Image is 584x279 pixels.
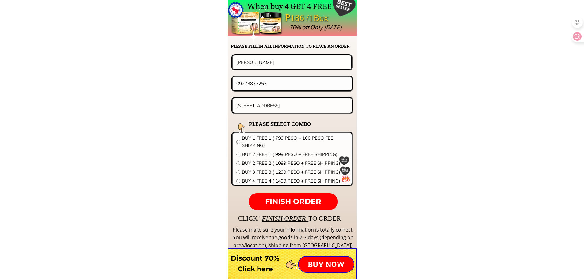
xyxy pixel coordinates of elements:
p: BUY NOW [299,257,354,272]
span: FINISH ORDER" [262,215,308,222]
h3: Discount 70% Click here [228,253,283,274]
span: BUY 2 FREE 2 ( 1099 PESO + FREE SHIPPING) [242,160,348,167]
div: ₱186 /1Box [285,11,346,25]
input: Address [235,98,350,113]
span: FINISH ORDER [265,197,321,206]
span: BUY 1 FREE 1 ( 799 PESO + 100 PESO FEE SHIPPING) [242,134,348,149]
h2: PLEASE FILL IN ALL INFORMATION TO PLACE AN ORDER [231,43,356,50]
input: Your name [235,55,349,69]
h2: PLEASE SELECT COMBO [249,120,326,128]
div: 70% off Only [DATE] [289,22,479,32]
span: BUY 4 FREE 4 ( 1499 PESO + FREE SHIPPING) [242,177,348,185]
span: BUY 3 FREE 3 ( 1299 PESO + FREE SHIPPING) [242,168,348,176]
input: Phone number [235,77,350,90]
div: CLICK " TO ORDER [238,213,520,224]
span: BUY 2 FREE 1 ( 999 PESO + FREE SHIPPING) [242,151,348,158]
div: Please make sure your information is totally correct. You will receive the goods in 2-7 days (dep... [232,226,354,250]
